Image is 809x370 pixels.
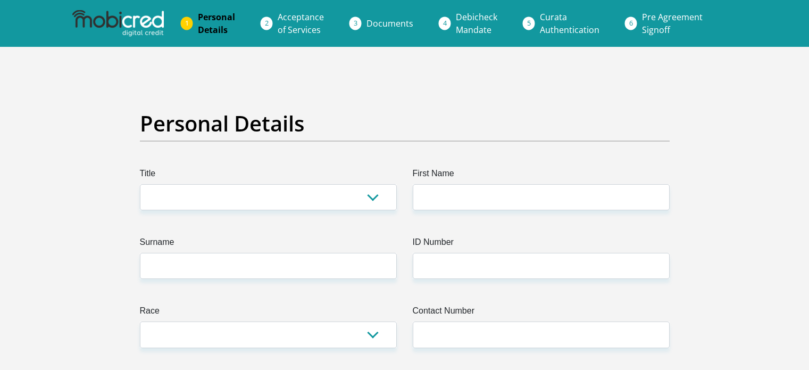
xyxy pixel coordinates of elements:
span: Documents [366,18,413,29]
span: Acceptance of Services [278,11,324,36]
label: Title [140,167,397,184]
label: Contact Number [413,305,670,322]
span: Pre Agreement Signoff [642,11,703,36]
a: CurataAuthentication [531,6,608,40]
img: mobicred logo [72,10,164,37]
label: First Name [413,167,670,184]
span: Curata Authentication [540,11,599,36]
label: Race [140,305,397,322]
label: Surname [140,236,397,253]
a: Acceptanceof Services [269,6,332,40]
a: Pre AgreementSignoff [633,6,711,40]
input: ID Number [413,253,670,279]
span: Debicheck Mandate [456,11,497,36]
input: Contact Number [413,322,670,348]
h2: Personal Details [140,111,670,136]
a: DebicheckMandate [447,6,506,40]
a: PersonalDetails [189,6,244,40]
label: ID Number [413,236,670,253]
span: Personal Details [198,11,235,36]
input: First Name [413,184,670,210]
input: Surname [140,253,397,279]
a: Documents [358,13,422,34]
